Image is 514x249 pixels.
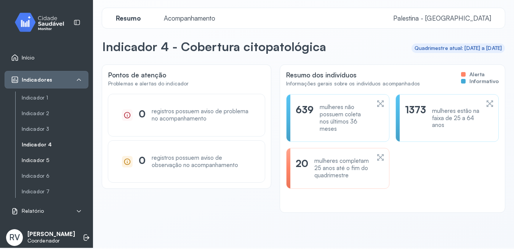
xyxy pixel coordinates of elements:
div: mulheres completam 25 anos até o fim do quadrimestre [314,157,370,179]
span: Informativo [469,78,499,85]
a: Resumo [108,14,149,22]
img: monitor.svg [8,11,77,34]
span: Relatório [22,208,44,214]
div: Problemas e alertas do indicador [108,80,189,87]
a: Indicador 3 [22,124,88,134]
p: Indicador 4 - Cobertura citopatológica [102,39,326,54]
a: Início [11,54,82,61]
div: 20 [296,157,308,179]
a: Indicador 4 [22,141,88,148]
div: 0 [139,108,146,122]
span: Alerta [469,71,485,78]
a: Indicador 7 [22,188,88,195]
a: Indicador 2 [22,110,88,117]
span: RV [9,232,20,242]
a: Indicador 6 [22,171,88,181]
a: Indicador 1 [22,93,88,103]
div: mulheres estão na faixa de 25 a 64 anos [432,108,479,129]
span: Acompanhamento [159,14,220,22]
div: Resumo dos indivíduos [286,71,499,94]
a: Indicador 3 [22,126,88,132]
p: [PERSON_NAME] [27,231,75,238]
div: 1373 [405,104,426,132]
a: Indicador 7 [22,187,88,196]
div: 0 [139,154,146,169]
a: Indicador 6 [22,173,88,179]
span: Palestina - [GEOGRAPHIC_DATA] [393,14,491,22]
p: Coordenador [27,238,75,244]
div: registros possuem aviso de observação no acompanhamento [152,154,251,169]
a: Indicador 5 [22,156,88,165]
span: Indicadores [22,77,52,83]
a: Acompanhamento [156,14,223,22]
div: Pontos de atenção [108,71,265,94]
div: registros possuem aviso de problema no acompanhamento [152,108,251,122]
span: Início [22,55,35,61]
div: Informações gerais sobre os indivíduos acompanhados [286,80,420,87]
div: 639 [296,104,314,132]
a: Indicador 4 [22,140,88,149]
span: Resumo [111,14,146,22]
a: Indicador 2 [22,109,88,118]
a: Indicador 5 [22,157,88,164]
a: Indicador 1 [22,95,88,101]
div: Resumo dos indivíduos [286,71,420,79]
div: Quadrimestre atual: [DATE] a [DATE] [415,45,502,51]
div: mulheres não possuem coleta nos últimos 36 meses [320,104,370,132]
div: Pontos de atenção [108,71,189,79]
